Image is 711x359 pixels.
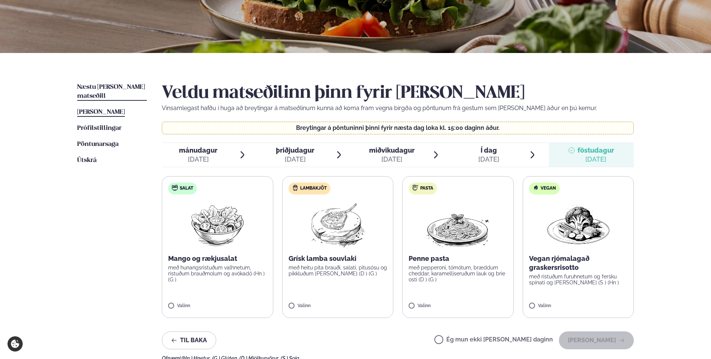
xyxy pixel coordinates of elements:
[289,254,387,263] p: Grísk lamba souvlaki
[168,254,267,263] p: Mango og rækjusalat
[559,331,634,349] button: [PERSON_NAME]
[77,156,97,165] a: Útskrá
[162,104,634,113] p: Vinsamlegast hafðu í huga að breytingar á matseðlinum kunna að koma fram vegna birgða og pöntunum...
[369,146,415,154] span: miðvikudagur
[529,254,628,272] p: Vegan rjómalagað graskersrisotto
[180,185,193,191] span: Salat
[77,140,119,149] a: Pöntunarsaga
[409,254,507,263] p: Penne pasta
[369,155,415,164] div: [DATE]
[541,185,556,191] span: Vegan
[77,108,125,117] a: [PERSON_NAME]
[420,185,433,191] span: Pasta
[305,200,371,248] img: Lamb-Meat.png
[179,155,217,164] div: [DATE]
[409,265,507,282] p: með pepperoni, tómötum, bræddum cheddar, karamelliseruðum lauk og brie osti (D ) (G )
[533,185,539,191] img: Vegan.svg
[300,185,327,191] span: Lambakjöt
[185,200,251,248] img: Salad.png
[77,125,122,131] span: Prófílstillingar
[578,146,614,154] span: föstudagur
[478,155,499,164] div: [DATE]
[578,155,614,164] div: [DATE]
[77,141,119,147] span: Pöntunarsaga
[276,155,314,164] div: [DATE]
[168,265,267,282] p: með hunangsristuðum valhnetum, ristuðum brauðmolum og avókadó (Hn ) (G )
[77,124,122,133] a: Prófílstillingar
[172,185,178,191] img: salad.svg
[545,200,611,248] img: Vegan.png
[77,83,147,101] a: Næstu [PERSON_NAME] matseðill
[170,125,626,131] p: Breytingar á pöntuninni þinni fyrir næsta dag loka kl. 15:00 daginn áður.
[162,83,634,104] h2: Veldu matseðilinn þinn fyrir [PERSON_NAME]
[425,200,491,248] img: Spagetti.png
[77,109,125,115] span: [PERSON_NAME]
[77,84,145,99] span: Næstu [PERSON_NAME] matseðill
[179,146,217,154] span: mánudagur
[289,265,387,277] p: með heitu pita brauði, salati, pitusósu og pikkluðum [PERSON_NAME] (D ) (G )
[7,336,23,352] a: Cookie settings
[276,146,314,154] span: þriðjudagur
[162,331,216,349] button: Til baka
[529,274,628,285] p: með ristuðum furuhnetum og fersku spínati og [PERSON_NAME] (S ) (Hn )
[412,185,418,191] img: pasta.svg
[77,157,97,163] span: Útskrá
[292,185,298,191] img: Lamb.svg
[478,146,499,155] span: Í dag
